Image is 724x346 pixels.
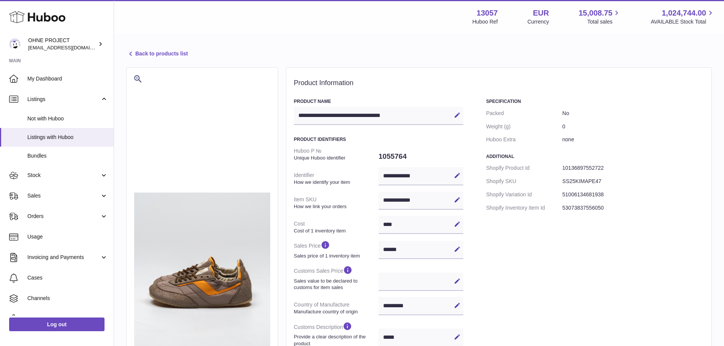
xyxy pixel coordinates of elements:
[294,298,379,318] dt: Country of Manufacture
[27,96,100,103] span: Listings
[9,318,105,331] a: Log out
[486,98,704,104] h3: Specification
[486,153,704,160] h3: Additional
[562,201,704,215] dd: 53073837556050
[486,188,562,201] dt: Shopify Variation Id
[662,8,706,18] span: 1,024,744.00
[294,237,379,262] dt: Sales Price
[379,149,463,164] dd: 1055764
[587,18,621,25] span: Total sales
[27,192,100,199] span: Sales
[294,262,379,294] dt: Customs Sales Price
[294,228,377,234] strong: Cost of 1 inventory item
[294,79,704,87] h2: Product Information
[562,188,704,201] dd: 51006134681938
[562,120,704,133] dd: 0
[562,107,704,120] dd: No
[28,37,97,51] div: OHNE PROJECT
[578,8,621,25] a: 15,008.75 Total sales
[294,169,379,188] dt: Identifier
[294,144,379,164] dt: Huboo P №
[294,217,379,237] dt: Cost
[477,8,498,18] strong: 13057
[651,18,715,25] span: AVAILABLE Stock Total
[486,175,562,188] dt: Shopify SKU
[472,18,498,25] div: Huboo Ref
[294,278,377,291] strong: Sales value to be declared to customs for item sales
[486,201,562,215] dt: Shopify Inventory Item Id
[562,161,704,175] dd: 10136897552722
[486,133,562,146] dt: Huboo Extra
[27,233,108,240] span: Usage
[27,152,108,160] span: Bundles
[27,254,100,261] span: Invoicing and Payments
[294,193,379,213] dt: Item SKU
[578,8,612,18] span: 15,008.75
[27,115,108,122] span: Not with Huboo
[27,213,100,220] span: Orders
[651,8,715,25] a: 1,024,744.00 AVAILABLE Stock Total
[533,8,549,18] strong: EUR
[294,98,463,104] h3: Product Name
[294,253,377,259] strong: Sales price of 1 inventory item
[294,136,463,142] h3: Product Identifiers
[294,179,377,186] strong: How we identify your item
[27,134,108,141] span: Listings with Huboo
[486,120,562,133] dt: Weight (g)
[486,107,562,120] dt: Packed
[27,274,108,281] span: Cases
[9,38,21,50] img: internalAdmin-13057@internal.huboo.com
[294,308,377,315] strong: Manufacture country of origin
[528,18,549,25] div: Currency
[294,155,377,161] strong: Unique Huboo identifier
[294,203,377,210] strong: How we link your orders
[27,75,108,82] span: My Dashboard
[486,161,562,175] dt: Shopify Product Id
[27,172,100,179] span: Stock
[27,315,108,322] span: Settings
[28,44,112,51] span: [EMAIL_ADDRESS][DOMAIN_NAME]
[562,175,704,188] dd: SS25KIMAPE47
[562,133,704,146] dd: none
[126,49,188,58] a: Back to products list
[27,295,108,302] span: Channels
